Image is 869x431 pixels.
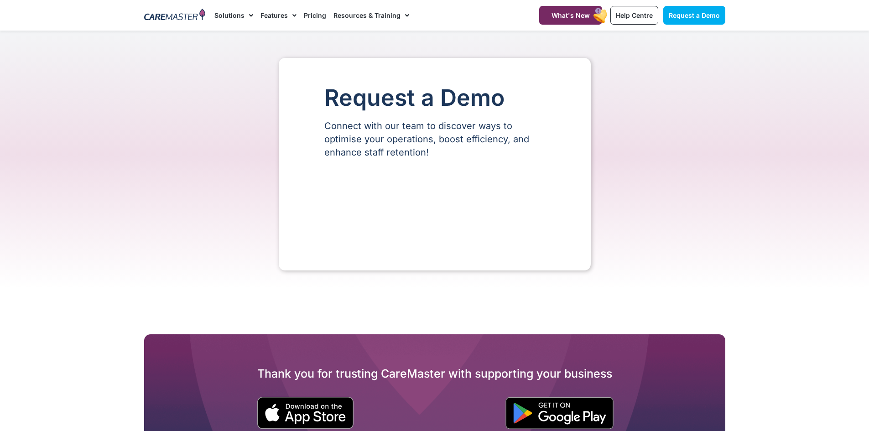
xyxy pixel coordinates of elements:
img: CareMaster Logo [144,9,206,22]
h2: Thank you for trusting CareMaster with supporting your business [144,366,725,381]
span: Request a Demo [669,11,720,19]
span: What's New [552,11,590,19]
a: What's New [539,6,602,25]
iframe: Form 0 [324,175,545,243]
img: small black download on the apple app store button. [257,397,354,429]
a: Request a Demo [663,6,725,25]
span: Help Centre [616,11,653,19]
h1: Request a Demo [324,85,545,110]
p: Connect with our team to discover ways to optimise your operations, boost efficiency, and enhance... [324,119,545,159]
img: "Get is on" Black Google play button. [505,397,614,429]
a: Help Centre [610,6,658,25]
